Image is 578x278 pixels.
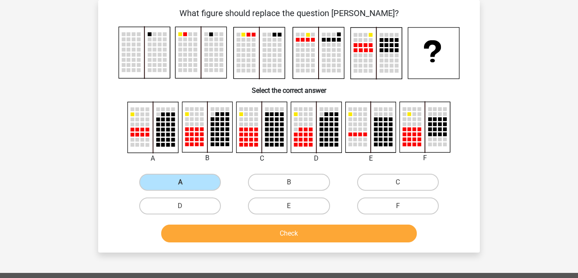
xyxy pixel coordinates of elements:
div: B [176,153,239,163]
p: What figure should replace the question [PERSON_NAME]? [112,7,466,19]
div: C [230,153,294,164]
div: D [284,153,348,164]
label: E [248,197,330,214]
div: F [393,153,457,163]
label: D [139,197,221,214]
div: A [121,153,185,164]
label: B [248,174,330,191]
label: C [357,174,439,191]
label: A [139,174,221,191]
div: E [339,153,403,164]
h6: Select the correct answer [112,80,466,95]
label: F [357,197,439,214]
button: Check [161,225,417,242]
